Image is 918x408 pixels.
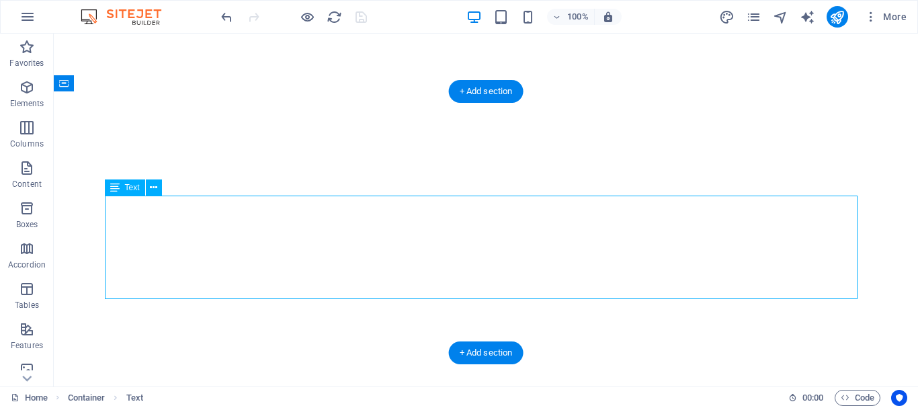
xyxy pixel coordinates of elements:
a: Click to cancel selection. Double-click to open Pages [11,390,48,406]
span: Click to select. Double-click to edit [126,390,143,406]
button: publish [827,6,848,28]
p: Columns [10,138,44,149]
button: navigator [773,9,789,25]
span: 00 00 [802,390,823,406]
i: Publish [829,9,845,25]
div: + Add section [449,80,524,103]
button: 100% [547,9,595,25]
button: More [859,6,912,28]
p: Favorites [9,58,44,69]
span: Text [125,183,140,192]
p: Boxes [16,219,38,230]
i: On resize automatically adjust zoom level to fit chosen device. [602,11,614,23]
nav: breadcrumb [68,390,143,406]
p: Tables [15,300,39,311]
button: reload [326,9,342,25]
button: design [719,9,735,25]
img: Editor Logo [77,9,178,25]
span: : [812,393,814,403]
span: Click to select. Double-click to edit [68,390,106,406]
p: Elements [10,98,44,109]
span: Code [841,390,874,406]
i: AI Writer [800,9,815,25]
p: Features [11,340,43,351]
i: Undo: Change description (Ctrl+Z) [219,9,235,25]
span: More [864,10,907,24]
button: Code [835,390,880,406]
button: Usercentrics [891,390,907,406]
button: text_generator [800,9,816,25]
button: pages [746,9,762,25]
h6: 100% [567,9,589,25]
button: undo [218,9,235,25]
i: Pages (Ctrl+Alt+S) [746,9,761,25]
p: Content [12,179,42,190]
h6: Session time [788,390,824,406]
div: + Add section [449,341,524,364]
i: Reload page [327,9,342,25]
p: Accordion [8,259,46,270]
